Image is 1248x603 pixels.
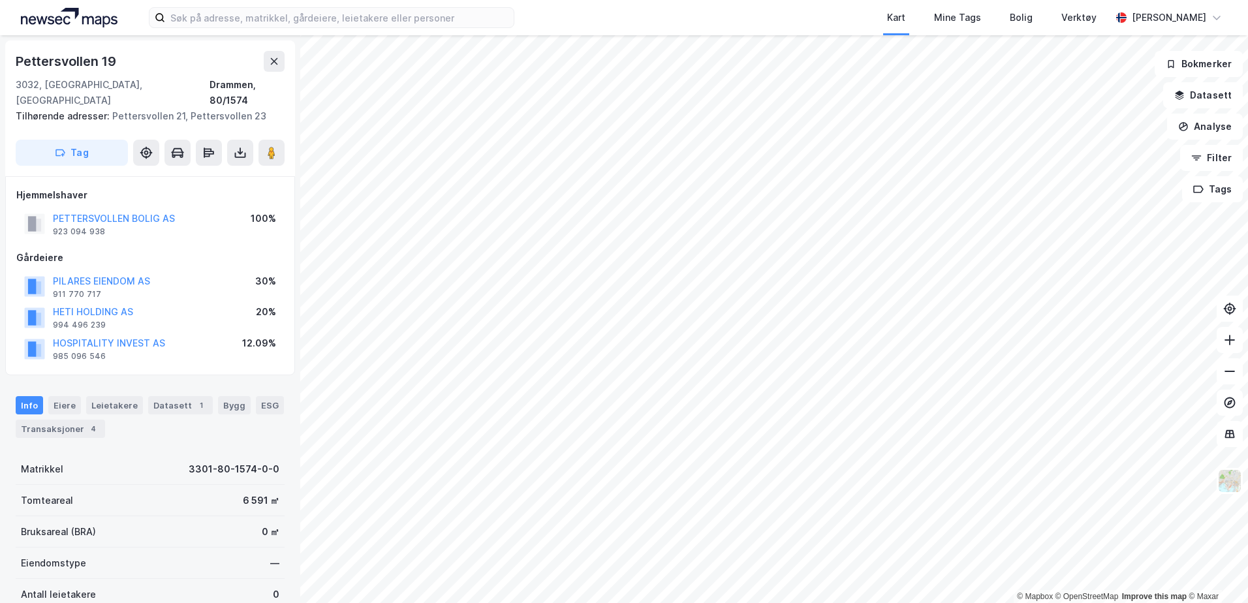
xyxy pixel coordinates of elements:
[148,396,213,414] div: Datasett
[1010,10,1033,25] div: Bolig
[1122,592,1187,601] a: Improve this map
[16,250,284,266] div: Gårdeiere
[1183,540,1248,603] iframe: Chat Widget
[16,77,210,108] div: 3032, [GEOGRAPHIC_DATA], [GEOGRAPHIC_DATA]
[189,461,279,477] div: 3301-80-1574-0-0
[16,420,105,438] div: Transaksjoner
[21,524,96,540] div: Bruksareal (BRA)
[242,335,276,351] div: 12.09%
[53,226,105,237] div: 923 094 938
[1167,114,1243,140] button: Analyse
[21,555,86,571] div: Eiendomstype
[1055,592,1119,601] a: OpenStreetMap
[195,399,208,412] div: 1
[21,461,63,477] div: Matrikkel
[887,10,905,25] div: Kart
[16,187,284,203] div: Hjemmelshaver
[48,396,81,414] div: Eiere
[16,51,119,72] div: Pettersvollen 19
[16,140,128,166] button: Tag
[53,289,101,300] div: 911 770 717
[53,351,106,362] div: 985 096 546
[255,273,276,289] div: 30%
[262,524,279,540] div: 0 ㎡
[218,396,251,414] div: Bygg
[1182,176,1243,202] button: Tags
[1180,145,1243,171] button: Filter
[934,10,981,25] div: Mine Tags
[1183,540,1248,603] div: Kontrollprogram for chat
[16,396,43,414] div: Info
[21,493,73,508] div: Tomteareal
[273,587,279,602] div: 0
[1017,592,1053,601] a: Mapbox
[86,396,143,414] div: Leietakere
[16,110,112,121] span: Tilhørende adresser:
[1155,51,1243,77] button: Bokmerker
[270,555,279,571] div: —
[256,396,284,414] div: ESG
[251,211,276,226] div: 100%
[243,493,279,508] div: 6 591 ㎡
[53,320,106,330] div: 994 496 239
[210,77,285,108] div: Drammen, 80/1574
[1163,82,1243,108] button: Datasett
[1217,469,1242,493] img: Z
[256,304,276,320] div: 20%
[165,8,514,27] input: Søk på adresse, matrikkel, gårdeiere, leietakere eller personer
[1061,10,1097,25] div: Verktøy
[16,108,274,124] div: Pettersvollen 21, Pettersvollen 23
[21,8,117,27] img: logo.a4113a55bc3d86da70a041830d287a7e.svg
[21,587,96,602] div: Antall leietakere
[1132,10,1206,25] div: [PERSON_NAME]
[87,422,100,435] div: 4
